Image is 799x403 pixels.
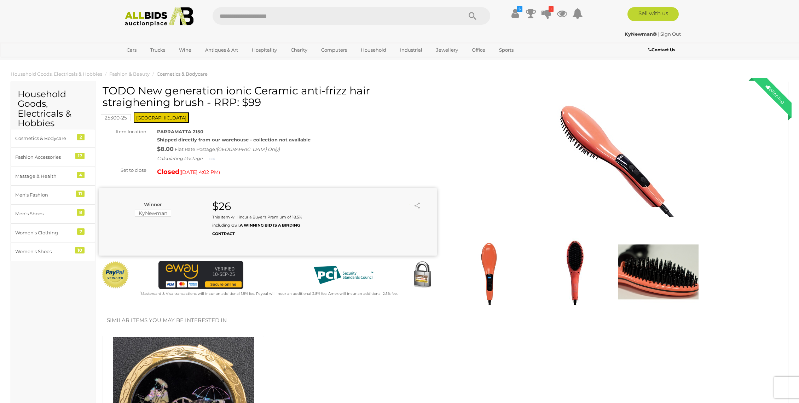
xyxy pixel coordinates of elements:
a: Fashion & Beauty [109,71,150,77]
small: Mastercard & Visa transactions will incur an additional 1.9% fee. Paypal will incur an additional... [140,291,398,296]
mark: KyNewman [135,210,171,217]
b: Winner [144,201,162,207]
div: Item location [94,128,152,136]
a: Cosmetics & Bodycare 2 [11,129,95,148]
b: Contact Us [648,47,675,52]
div: Women's Clothing [15,229,74,237]
div: Fashion Accessories [15,153,74,161]
h2: Similar items you may be interested in [107,317,777,323]
a: Women's Clothing 7 [11,223,95,242]
i: Calculating Postage [157,156,203,161]
img: Allbids.com.au [121,7,198,27]
a: Men's Fashion 11 [11,186,95,204]
a: Women's Shoes 10 [11,242,95,261]
img: TODO New generation ionic Ceramic anti-frizz hair straighening brush - RRP: $99 [545,88,687,230]
div: 10 [75,247,85,253]
span: [GEOGRAPHIC_DATA] [134,112,189,123]
div: 4 [77,172,85,178]
div: 17 [75,153,85,159]
span: Flat Rate Postage [175,146,280,152]
img: small-loading.gif [209,157,215,161]
div: 8 [77,209,85,216]
button: Search [455,7,490,25]
img: Official PayPal Seal [101,261,130,289]
strong: PARRAMATTA 2150 [157,129,203,134]
strong: Closed [157,168,179,176]
span: ( ) [179,169,220,175]
a: Office [467,44,490,56]
div: Set to close [94,166,152,174]
small: This Item will incur a Buyer's Premium of 18.5% including GST. [212,215,302,236]
a: 25300-25 [101,115,131,121]
h2: Household Goods, Electricals & Hobbies [18,89,88,128]
a: Household [356,44,391,56]
a: Sports [494,44,518,56]
div: Men's Shoes [15,210,74,218]
div: 11 [76,191,85,197]
div: Massage & Health [15,172,74,180]
a: Computers [317,44,352,56]
div: Winning [759,78,792,110]
img: Secured by Rapid SSL [408,261,436,289]
a: Charity [286,44,312,56]
a: Wine [174,44,196,56]
strong: KyNewman [625,31,657,37]
mark: 25300-25 [101,114,131,121]
a: Sign Out [660,31,681,37]
a: KyNewman [625,31,658,37]
img: TODO New generation ionic Ceramic anti-frizz hair straighening brush - RRP: $99 [618,232,699,313]
div: Women's Shoes [15,247,74,256]
img: TODO New generation ionic Ceramic anti-frizz hair straighening brush - RRP: $99 [533,232,614,313]
a: Hospitality [247,44,282,56]
span: | [658,31,659,37]
strong: $26 [212,200,231,213]
div: 2 [77,134,85,140]
div: Men's Fashion [15,191,74,199]
a: $ [510,7,521,20]
strong: Shipped directly from our warehouse - collection not available [157,137,311,142]
a: Sell with us [627,7,679,21]
div: 7 [77,228,85,235]
i: $ [517,6,522,12]
a: Contact Us [648,46,677,54]
a: 1 [541,7,552,20]
a: Household Goods, Electricals & Hobbies [11,71,102,77]
h1: TODO New generation ionic Ceramic anti-frizz hair straighening brush - RRP: $99 [103,85,435,108]
a: Trucks [146,44,170,56]
img: eWAY Payment Gateway [158,261,243,289]
a: Antiques & Art [201,44,243,56]
a: Cars [122,44,141,56]
a: Jewellery [432,44,463,56]
a: Massage & Health 4 [11,167,95,186]
img: TODO New generation ionic Ceramic anti-frizz hair straighening brush - RRP: $99 [449,232,530,313]
img: PCI DSS compliant [308,261,379,289]
a: [GEOGRAPHIC_DATA] [122,56,181,68]
li: Watch this item [404,201,411,208]
a: Men's Shoes 8 [11,204,95,223]
a: Fashion Accessories 17 [11,148,95,167]
i: 1 [549,6,554,12]
b: A WINNING BID IS A BINDING CONTRACT [212,223,300,236]
div: Cosmetics & Bodycare [15,134,74,142]
a: Cosmetics & Bodycare [157,71,208,77]
span: [DATE] 4:02 PM [181,169,219,175]
em: ([GEOGRAPHIC_DATA] Only) [215,146,280,152]
strong: $8.00 [157,146,174,152]
a: Industrial [395,44,427,56]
